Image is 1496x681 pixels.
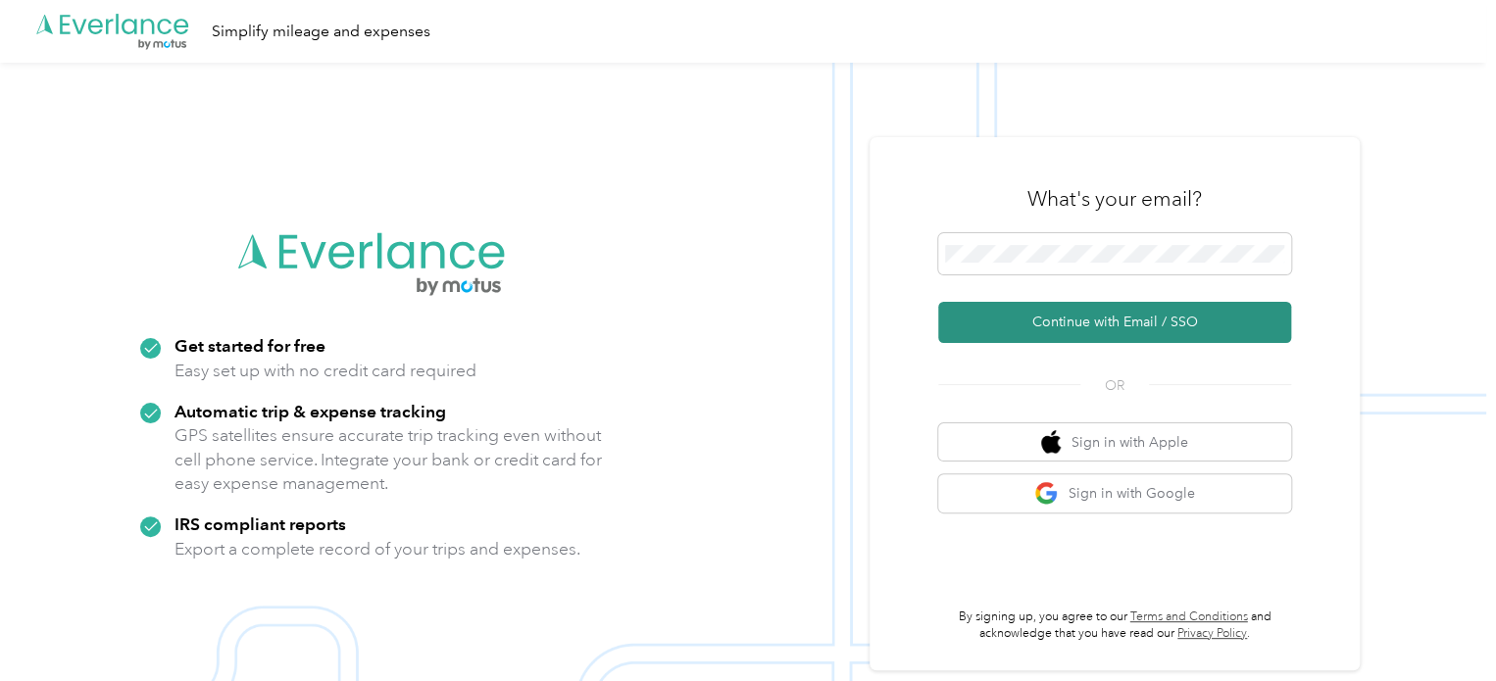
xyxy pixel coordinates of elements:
button: google logoSign in with Google [938,474,1291,512]
div: Simplify mileage and expenses [212,20,430,44]
p: GPS satellites ensure accurate trip tracking even without cell phone service. Integrate your bank... [175,423,603,496]
p: Easy set up with no credit card required [175,359,476,383]
button: apple logoSign in with Apple [938,423,1291,462]
strong: IRS compliant reports [175,513,346,534]
img: apple logo [1041,430,1061,455]
img: google logo [1034,481,1059,506]
a: Terms and Conditions [1130,609,1248,624]
strong: Automatic trip & expense tracking [175,401,446,421]
h3: What's your email? [1027,185,1202,213]
button: Continue with Email / SSO [938,302,1291,343]
a: Privacy Policy [1177,626,1247,641]
p: By signing up, you agree to our and acknowledge that you have read our . [938,608,1291,643]
p: Export a complete record of your trips and expenses. [175,537,580,561]
strong: Get started for free [175,335,325,356]
span: OR [1080,375,1149,396]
